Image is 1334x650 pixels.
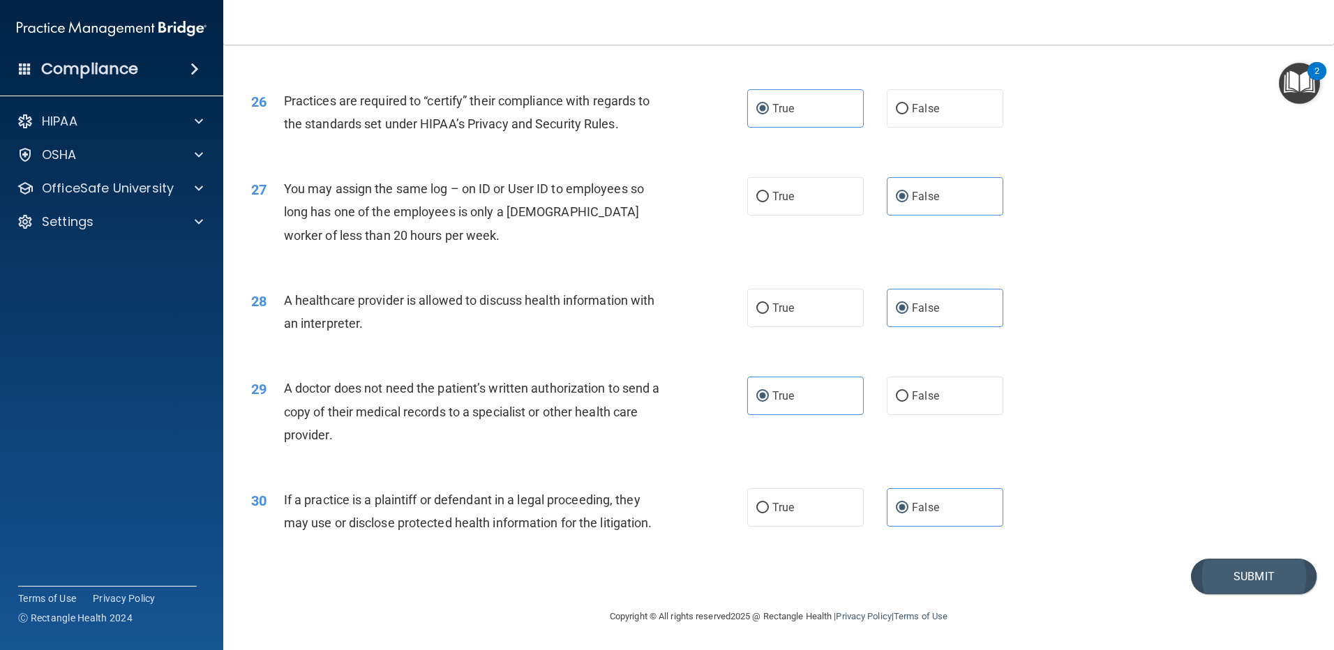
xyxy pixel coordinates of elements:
[284,492,652,530] span: If a practice is a plaintiff or defendant in a legal proceeding, they may use or disclose protect...
[756,104,769,114] input: True
[284,381,660,441] span: A doctor does not need the patient’s written authorization to send a copy of their medical record...
[896,303,908,314] input: False
[756,391,769,402] input: True
[251,293,267,310] span: 28
[912,102,939,115] span: False
[912,190,939,203] span: False
[42,146,77,163] p: OSHA
[251,381,267,398] span: 29
[896,391,908,402] input: False
[17,113,203,130] a: HIPAA
[17,180,203,197] a: OfficeSafe University
[896,104,908,114] input: False
[251,93,267,110] span: 26
[772,190,794,203] span: True
[1191,559,1317,594] button: Submit
[93,591,156,605] a: Privacy Policy
[756,503,769,513] input: True
[17,146,203,163] a: OSHA
[42,213,93,230] p: Settings
[1314,71,1319,89] div: 2
[42,113,77,130] p: HIPAA
[251,181,267,198] span: 27
[836,611,891,621] a: Privacy Policy
[772,501,794,514] span: True
[251,492,267,509] span: 30
[284,93,650,131] span: Practices are required to “certify” their compliance with regards to the standards set under HIPA...
[18,611,133,625] span: Ⓒ Rectangle Health 2024
[284,181,644,242] span: You may assign the same log – on ID or User ID to employees so long has one of the employees is o...
[41,59,138,79] h4: Compliance
[17,213,203,230] a: Settings
[756,303,769,314] input: True
[912,301,939,315] span: False
[1279,63,1320,104] button: Open Resource Center, 2 new notifications
[912,501,939,514] span: False
[756,192,769,202] input: True
[894,611,947,621] a: Terms of Use
[17,15,207,43] img: PMB logo
[772,102,794,115] span: True
[912,389,939,402] span: False
[772,301,794,315] span: True
[524,594,1033,639] div: Copyright © All rights reserved 2025 @ Rectangle Health | |
[284,293,655,331] span: A healthcare provider is allowed to discuss health information with an interpreter.
[896,503,908,513] input: False
[896,192,908,202] input: False
[42,180,174,197] p: OfficeSafe University
[772,389,794,402] span: True
[18,591,76,605] a: Terms of Use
